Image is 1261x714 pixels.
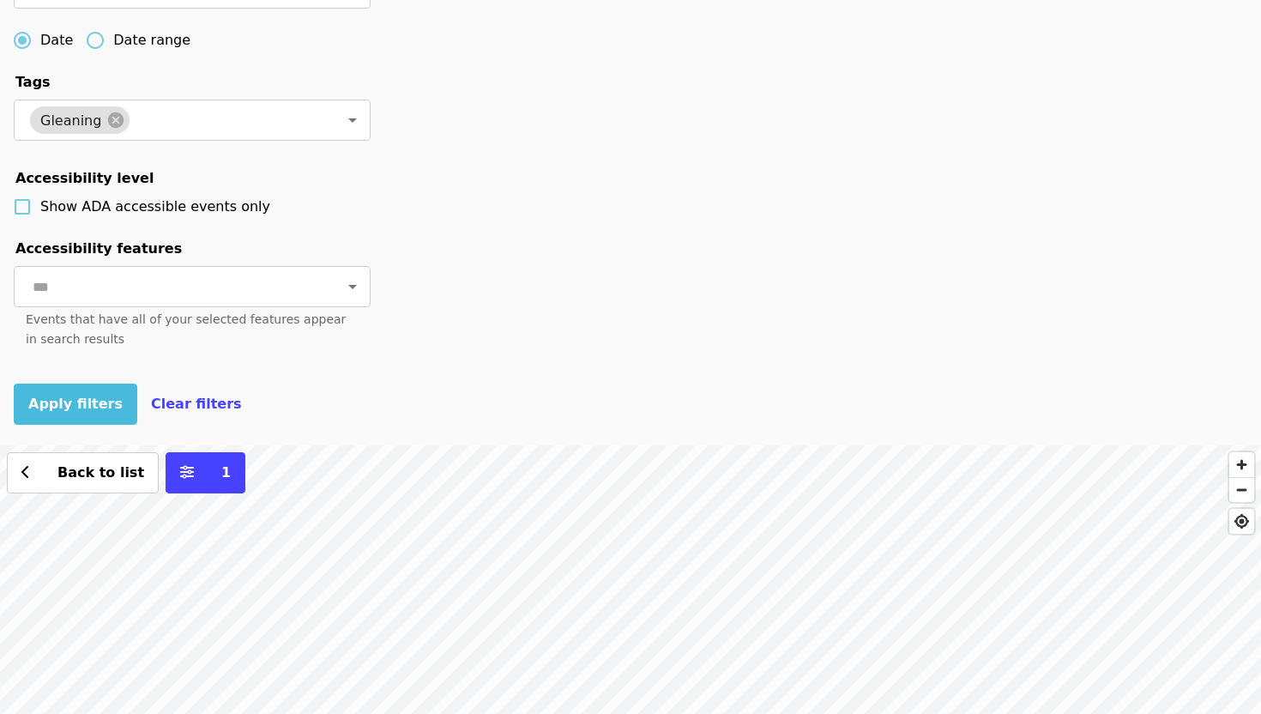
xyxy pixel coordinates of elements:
i: chevron-left icon [21,464,30,481]
span: Date range [113,30,190,51]
button: Back to list [7,452,159,493]
span: Tags [15,74,51,90]
button: Apply filters [14,384,137,425]
span: Events that have all of your selected features appear in search results [26,312,346,346]
span: Show ADA accessible events only [40,198,270,215]
span: Accessibility features [15,240,182,257]
button: Zoom In [1229,452,1254,477]
button: Open [341,275,365,299]
button: Find My Location [1229,509,1254,534]
span: Clear filters [151,396,242,412]
span: Apply filters [28,396,123,412]
button: Open [341,108,365,132]
button: Clear filters [151,394,242,414]
span: Date [40,30,73,51]
button: Zoom Out [1229,477,1254,502]
button: More filters (1 selected) [166,452,245,493]
span: Accessibility level [15,170,154,186]
span: Gleaning [30,112,112,129]
i: sliders-h icon [180,464,194,481]
span: Back to list [57,464,144,481]
div: Gleaning [30,106,130,134]
span: 1 [221,464,231,481]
